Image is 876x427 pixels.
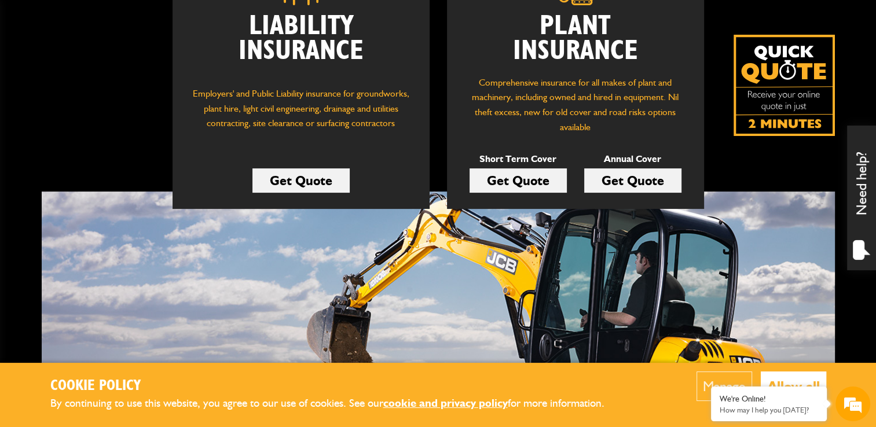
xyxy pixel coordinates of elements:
a: Get Quote [252,168,350,193]
a: Get Quote [584,168,681,193]
p: Employers' and Public Liability insurance for groundworks, plant hire, light civil engineering, d... [190,86,412,142]
p: Comprehensive insurance for all makes of plant and machinery, including owned and hired in equipm... [464,75,687,134]
h2: Cookie Policy [50,377,624,395]
p: Annual Cover [584,152,681,167]
a: Get your insurance quote isn just 2-minutes [734,35,835,136]
h2: Liability Insurance [190,14,412,75]
button: Manage [697,371,752,401]
p: How may I help you today? [720,406,818,414]
div: We're Online! [720,394,818,404]
p: Short Term Cover [470,152,567,167]
img: Quick Quote [734,35,835,136]
a: Get Quote [470,168,567,193]
h2: Plant Insurance [464,14,687,64]
button: Allow all [761,371,826,401]
p: By continuing to use this website, you agree to our use of cookies. See our for more information. [50,395,624,413]
div: Need help? [847,126,876,270]
a: cookie and privacy policy [383,396,508,410]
